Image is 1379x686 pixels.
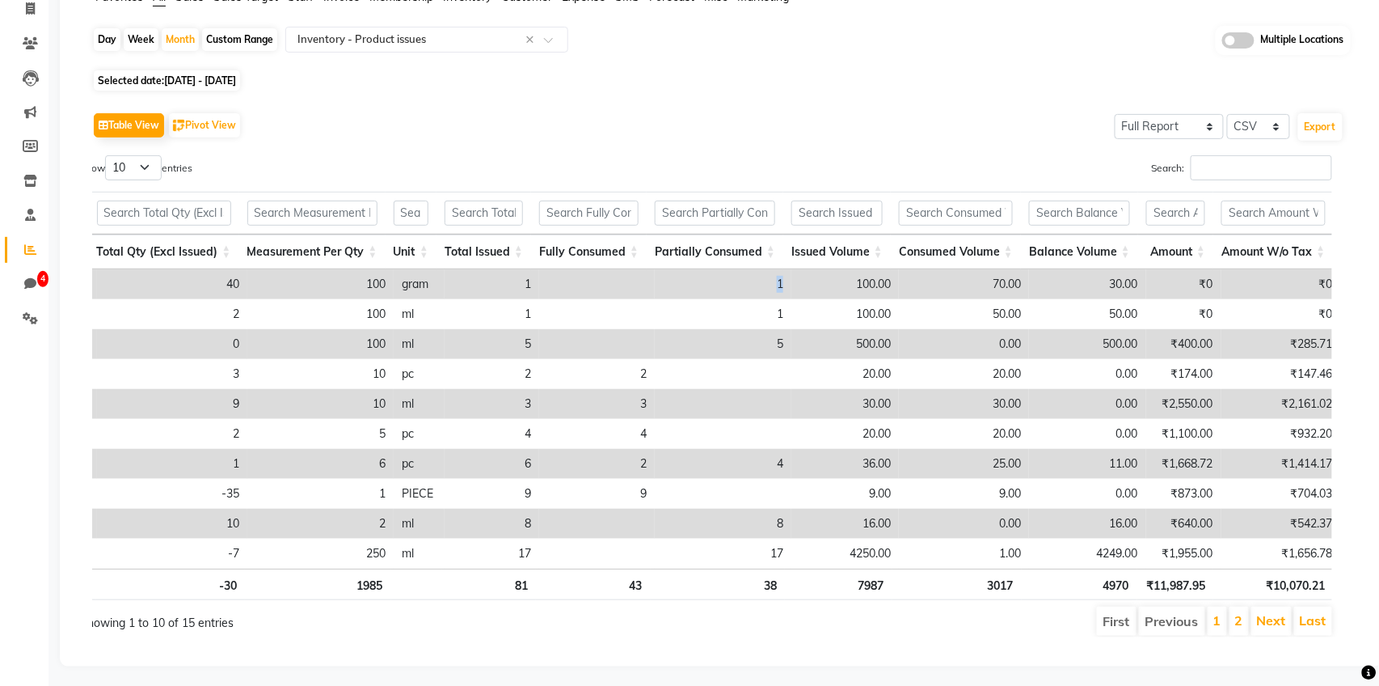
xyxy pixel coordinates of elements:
[247,299,394,329] td: 100
[445,509,539,539] td: 8
[531,235,647,269] th: Fully Consumed: activate to sort column ascending
[394,449,445,479] td: pc
[247,389,394,419] td: 10
[394,509,445,539] td: ml
[1146,449,1221,479] td: ₹1,668.72
[445,269,539,299] td: 1
[245,569,391,600] th: 1985
[124,28,158,51] div: Week
[1221,359,1341,389] td: ₹147.46
[1146,299,1221,329] td: ₹0
[1146,539,1221,569] td: ₹1,955.00
[1029,389,1146,419] td: 0.00
[891,235,1021,269] th: Consumed Volume: activate to sort column ascending
[892,569,1022,600] th: 3017
[97,419,247,449] td: 2
[173,120,185,132] img: pivot.png
[655,201,775,226] input: Search Partially Consumed
[1221,299,1341,329] td: ₹0
[1022,569,1137,600] th: 4970
[1146,509,1221,539] td: ₹640.00
[247,329,394,359] td: 100
[247,201,377,226] input: Search Measurement Per Qty
[655,329,791,359] td: 5
[445,389,539,419] td: 3
[80,605,588,632] div: Showing 1 to 10 of 15 entries
[394,269,445,299] td: gram
[96,569,245,600] th: -30
[539,359,655,389] td: 2
[525,32,539,49] span: Clear all
[1146,359,1221,389] td: ₹174.00
[97,479,247,509] td: -35
[899,201,1013,226] input: Search Consumed Volume
[394,389,445,419] td: ml
[239,235,386,269] th: Measurement Per Qty: activate to sort column ascending
[1146,329,1221,359] td: ₹400.00
[539,419,655,449] td: 4
[1152,155,1332,180] label: Search:
[1221,539,1341,569] td: ₹1,656.78
[94,70,240,91] span: Selected date:
[5,271,44,298] a: 4
[445,419,539,449] td: 4
[899,419,1029,449] td: 20.00
[394,359,445,389] td: pc
[247,269,394,299] td: 100
[899,539,1029,569] td: 1.00
[436,235,531,269] th: Total Issued: activate to sort column ascending
[1029,359,1146,389] td: 0.00
[247,539,394,569] td: 250
[1235,612,1243,629] a: 2
[791,389,899,419] td: 30.00
[445,329,539,359] td: 5
[97,509,247,539] td: 10
[899,389,1029,419] td: 30.00
[164,74,236,87] span: [DATE] - [DATE]
[899,509,1029,539] td: 0.00
[791,419,899,449] td: 20.00
[1029,419,1146,449] td: 0.00
[791,449,899,479] td: 36.00
[1029,449,1146,479] td: 11.00
[1221,449,1341,479] td: ₹1,414.17
[899,299,1029,329] td: 50.00
[394,539,445,569] td: ml
[791,359,899,389] td: 20.00
[386,235,437,269] th: Unit: activate to sort column ascending
[1213,612,1221,629] a: 1
[1257,612,1286,629] a: Next
[1261,32,1344,49] span: Multiple Locations
[1029,201,1130,226] input: Search Balance Volume
[539,479,655,509] td: 9
[202,28,277,51] div: Custom Range
[539,201,639,226] input: Search Fully Consumed
[655,509,791,539] td: 8
[445,449,539,479] td: 6
[1213,569,1333,600] th: ₹10,070.21
[1137,569,1213,600] th: ₹11,987.95
[1146,269,1221,299] td: ₹0
[1146,419,1221,449] td: ₹1,100.00
[655,449,791,479] td: 4
[655,269,791,299] td: 1
[899,359,1029,389] td: 20.00
[1300,612,1326,629] a: Last
[97,299,247,329] td: 2
[97,389,247,419] td: 9
[105,155,162,180] select: Showentries
[445,479,539,509] td: 9
[1221,201,1325,226] input: Search Amount W/o Tax
[899,329,1029,359] td: 0.00
[394,299,445,329] td: ml
[247,419,394,449] td: 5
[247,479,394,509] td: 1
[94,113,164,138] button: Table View
[394,479,445,509] td: PIECE
[1029,329,1146,359] td: 500.00
[1138,235,1213,269] th: Amount: activate to sort column ascending
[445,359,539,389] td: 2
[97,359,247,389] td: 3
[791,201,883,226] input: Search Issued Volume
[791,509,899,539] td: 16.00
